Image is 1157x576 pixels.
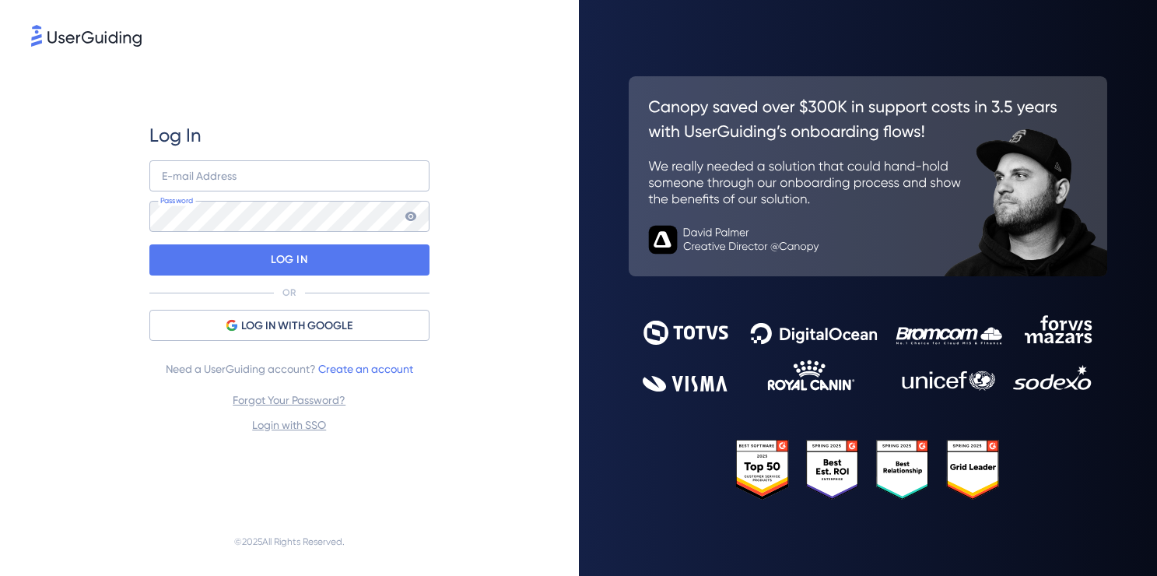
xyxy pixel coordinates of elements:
span: Need a UserGuiding account? [166,360,413,378]
img: 26c0aa7c25a843aed4baddd2b5e0fa68.svg [629,76,1108,276]
img: 9302ce2ac39453076f5bc0f2f2ca889b.svg [643,315,1093,392]
img: 8faab4ba6bc7696a72372aa768b0286c.svg [31,25,142,47]
a: Forgot Your Password? [233,394,345,406]
input: example@company.com [149,160,429,191]
a: Login with SSO [252,419,326,431]
p: OR [282,286,296,299]
a: Create an account [318,363,413,375]
img: 25303e33045975176eb484905ab012ff.svg [736,440,1000,500]
p: LOG IN [271,248,307,272]
span: LOG IN WITH GOOGLE [241,317,352,335]
span: © 2025 All Rights Reserved. [234,532,345,551]
span: Log In [149,123,202,148]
